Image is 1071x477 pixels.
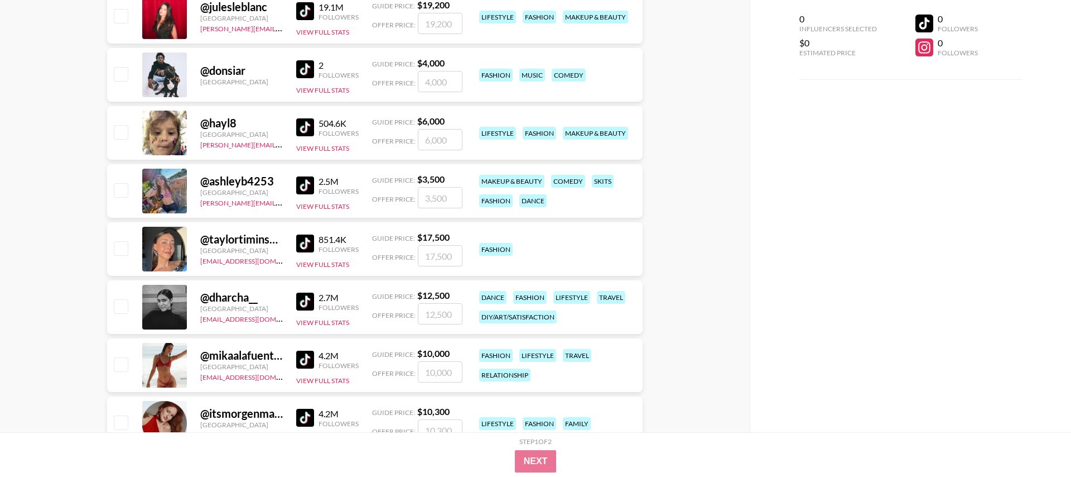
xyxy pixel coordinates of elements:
[319,187,359,195] div: Followers
[319,234,359,245] div: 851.4K
[479,369,530,381] div: relationship
[417,174,445,184] strong: $ 3,500
[296,318,349,327] button: View Full Stats
[319,71,359,79] div: Followers
[479,11,516,23] div: lifestyle
[200,421,283,429] div: [GEOGRAPHIC_DATA]
[418,13,462,34] input: 19,200
[200,130,283,139] div: [GEOGRAPHIC_DATA]
[296,235,314,252] img: TikTok
[296,2,314,20] img: TikTok
[372,195,416,203] span: Offer Price:
[938,25,978,33] div: Followers
[523,11,556,23] div: fashion
[319,13,359,21] div: Followers
[938,13,978,25] div: 0
[372,79,416,87] span: Offer Price:
[296,351,314,369] img: TikTok
[296,118,314,136] img: TikTok
[296,293,314,311] img: TikTok
[319,419,359,428] div: Followers
[200,255,312,265] a: [EMAIL_ADDRESS][DOMAIN_NAME]
[479,291,506,304] div: dance
[552,69,586,82] div: comedy
[200,64,283,78] div: @ donsiar
[296,60,314,78] img: TikTok
[479,175,544,188] div: makeup & beauty
[200,232,283,246] div: @ taylortiminskas
[799,13,877,25] div: 0
[563,417,591,430] div: family
[296,260,349,269] button: View Full Stats
[519,69,545,82] div: music
[372,137,416,145] span: Offer Price:
[418,71,462,92] input: 4,000
[296,376,349,385] button: View Full Stats
[319,292,359,303] div: 2.7M
[418,419,462,441] input: 10,300
[799,37,877,49] div: $0
[519,437,552,446] div: Step 1 of 2
[319,350,359,361] div: 4.2M
[200,407,283,421] div: @ itsmorgenmarie
[200,304,283,313] div: [GEOGRAPHIC_DATA]
[553,291,590,304] div: lifestyle
[372,311,416,319] span: Offer Price:
[479,243,513,256] div: fashion
[417,290,450,300] strong: $ 12,500
[479,194,513,207] div: fashion
[1015,421,1058,464] iframe: Drift Widget Chat Controller
[200,246,283,255] div: [GEOGRAPHIC_DATA]
[519,194,547,207] div: dance
[418,303,462,325] input: 12,500
[296,202,349,211] button: View Full Stats
[296,409,314,427] img: TikTok
[200,22,365,33] a: [PERSON_NAME][EMAIL_ADDRESS][DOMAIN_NAME]
[319,245,359,254] div: Followers
[372,176,415,184] span: Guide Price:
[319,118,359,129] div: 504.6K
[479,417,516,430] div: lifestyle
[319,176,359,187] div: 2.5M
[523,417,556,430] div: fashion
[938,37,978,49] div: 0
[563,11,628,23] div: makeup & beauty
[479,311,557,323] div: diy/art/satisfaction
[417,58,445,68] strong: $ 4,000
[417,116,445,126] strong: $ 6,000
[799,49,877,57] div: Estimated Price
[200,371,312,381] a: [EMAIL_ADDRESS][DOMAIN_NAME]
[417,406,450,417] strong: $ 10,300
[319,408,359,419] div: 4.2M
[200,188,283,197] div: [GEOGRAPHIC_DATA]
[319,60,359,71] div: 2
[319,361,359,370] div: Followers
[418,245,462,266] input: 17,500
[519,349,556,362] div: lifestyle
[296,144,349,152] button: View Full Stats
[513,291,547,304] div: fashion
[200,78,283,86] div: [GEOGRAPHIC_DATA]
[479,69,513,82] div: fashion
[372,369,416,378] span: Offer Price:
[319,303,359,312] div: Followers
[372,60,415,68] span: Guide Price:
[372,427,416,436] span: Offer Price:
[372,253,416,261] span: Offer Price:
[372,350,415,359] span: Guide Price:
[938,49,978,57] div: Followers
[799,25,877,33] div: Influencers Selected
[200,362,283,371] div: [GEOGRAPHIC_DATA]
[597,291,625,304] div: travel
[592,175,614,188] div: skits
[319,2,359,13] div: 19.1M
[200,14,283,22] div: [GEOGRAPHIC_DATA]
[200,174,283,188] div: @ ashleyb4253
[418,361,462,383] input: 10,000
[563,349,591,362] div: travel
[479,349,513,362] div: fashion
[200,116,283,130] div: @ hayl8
[296,86,349,94] button: View Full Stats
[417,232,450,242] strong: $ 17,500
[418,187,462,208] input: 3,500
